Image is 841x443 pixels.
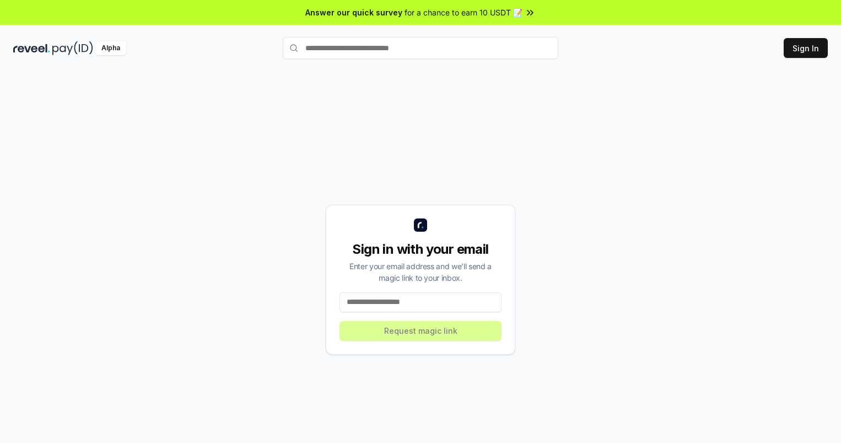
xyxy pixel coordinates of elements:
div: Enter your email address and we’ll send a magic link to your inbox. [339,260,502,284]
button: Sign In [784,38,828,58]
div: Alpha [95,41,126,55]
img: logo_small [414,218,427,232]
div: Sign in with your email [339,241,502,258]
span: for a chance to earn 10 USDT 📝 [405,7,522,18]
img: reveel_dark [13,41,50,55]
img: pay_id [52,41,93,55]
span: Answer our quick survey [305,7,402,18]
